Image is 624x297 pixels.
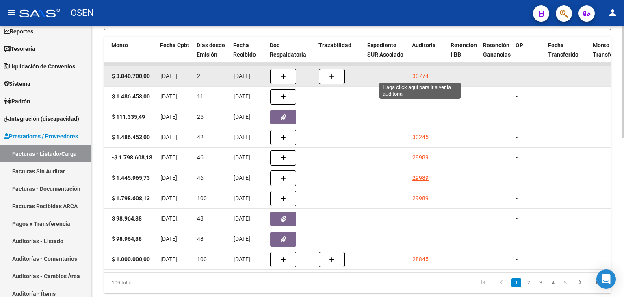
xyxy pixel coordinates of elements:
span: - [516,195,518,201]
a: 5 [560,278,570,287]
span: [DATE] [234,154,250,161]
a: 2 [524,278,533,287]
a: go to previous page [494,278,509,287]
strong: $ 1.486.453,00 [112,134,150,140]
span: - [516,114,518,120]
div: 29989 [412,153,429,162]
span: [DATE] [234,256,250,262]
div: 109 total [104,273,204,293]
span: [DATE] [160,195,177,201]
div: 30245 [412,133,429,142]
span: 46 [197,175,204,181]
span: [DATE] [160,256,177,262]
datatable-header-cell: Doc Respaldatoria [266,37,315,72]
span: [DATE] [234,114,250,120]
span: - [516,175,518,181]
span: - [516,256,518,262]
span: - [516,73,518,79]
span: [DATE] [234,93,250,100]
div: 30774 [412,72,429,81]
span: 48 [197,236,204,242]
span: [DATE] [234,236,250,242]
a: 4 [548,278,558,287]
strong: -$ 1.798.608,13 [112,154,152,161]
mat-icon: menu [6,8,16,17]
span: Retencion IIBB [451,42,477,58]
span: Días desde Emisión [197,42,225,58]
strong: $ 3.840.700,00 [112,73,150,79]
strong: $ 111.335,49 [112,114,145,120]
datatable-header-cell: Trazabilidad [315,37,364,72]
span: [DATE] [234,215,250,222]
span: [DATE] [160,175,177,181]
span: [DATE] [160,134,177,140]
li: page 3 [535,276,547,290]
span: 11 [197,93,204,100]
span: - OSEN [64,4,94,22]
datatable-header-cell: Días desde Emisión [193,37,230,72]
div: 28845 [412,255,429,264]
span: [DATE] [160,114,177,120]
span: 2 [197,73,200,79]
datatable-header-cell: Retención Ganancias [480,37,512,72]
span: Reportes [4,27,33,36]
datatable-header-cell: Fecha Cpbt [157,37,193,72]
div: 29989 [412,173,429,183]
span: Doc Respaldatoria [270,42,306,58]
span: - [516,215,518,222]
span: 46 [197,154,204,161]
strong: $ 98.964,88 [112,236,142,242]
span: Trazabilidad [318,42,351,48]
a: go to next page [572,278,588,287]
span: Retención Ganancias [483,42,511,58]
span: - [516,134,518,140]
span: Expediente SUR Asociado [367,42,403,58]
span: [DATE] [234,195,250,201]
li: page 5 [559,276,571,290]
span: 42 [197,134,204,140]
span: [DATE] [160,73,177,79]
li: page 2 [522,276,535,290]
span: OP [516,42,523,48]
datatable-header-cell: Fecha Recibido [230,37,266,72]
datatable-header-cell: Auditoria [409,37,447,72]
span: - [516,93,518,100]
strong: $ 1.798.608,13 [112,195,150,201]
span: Monto Transferido [593,42,623,58]
span: [DATE] [160,215,177,222]
span: [DATE] [234,73,250,79]
strong: $ 1.000.000,00 [112,256,150,262]
span: 100 [197,256,207,262]
span: - [516,154,518,161]
span: 48 [197,215,204,222]
span: 100 [197,195,207,201]
span: Integración (discapacidad) [4,114,79,123]
span: [DATE] [160,93,177,100]
a: go to first page [476,278,491,287]
span: [DATE] [160,236,177,242]
li: page 1 [510,276,522,290]
mat-icon: person [608,8,617,17]
span: [DATE] [234,175,250,181]
a: go to last page [590,278,606,287]
datatable-header-cell: Fecha Transferido [545,37,589,72]
a: 1 [511,278,521,287]
span: Fecha Cpbt [160,42,189,48]
strong: $ 1.445.965,73 [112,175,150,181]
datatable-header-cell: Retencion IIBB [447,37,480,72]
span: [DATE] [160,154,177,161]
div: 30576 [412,92,429,101]
strong: $ 98.964,88 [112,215,142,222]
span: Fecha Transferido [548,42,578,58]
span: Tesorería [4,44,35,53]
span: Liquidación de Convenios [4,62,75,71]
datatable-header-cell: OP [512,37,545,72]
span: Sistema [4,79,30,88]
strong: $ 1.486.453,00 [112,93,150,100]
span: - [516,236,518,242]
datatable-header-cell: Monto [108,37,157,72]
span: Monto [111,42,128,48]
div: Open Intercom Messenger [596,269,616,289]
div: 29989 [412,194,429,203]
span: [DATE] [234,134,250,140]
